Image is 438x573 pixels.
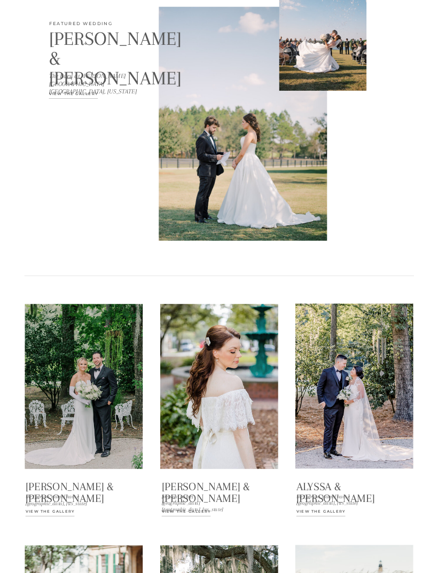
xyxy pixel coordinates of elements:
a: View the Gallery [296,508,374,521]
h3: the [PERSON_NAME] house [GEOGRAPHIC_DATA], [US_STATE] [296,493,385,499]
h3: the [PERSON_NAME] house [GEOGRAPHIC_DATA], [US_STATE] [26,493,90,500]
a: View the Gallery [49,91,127,103]
a: the [PERSON_NAME] house[GEOGRAPHIC_DATA], [US_STATE] [26,493,90,500]
h3: [PERSON_NAME][GEOGRAPHIC_DATA] [GEOGRAPHIC_DATA], [US_STATE] [162,493,226,499]
a: [PERSON_NAME][GEOGRAPHIC_DATA][GEOGRAPHIC_DATA], [US_STATE] [162,493,226,499]
a: Featured wedding [49,20,176,26]
a: View the Gallery [162,508,239,521]
a: View the Gallery [26,508,103,521]
a: alyssa & [PERSON_NAME] [296,481,420,493]
a: [PERSON_NAME] & [PERSON_NAME] [162,481,286,493]
a: the [PERSON_NAME] house[GEOGRAPHIC_DATA], [US_STATE] [296,493,385,499]
p: [PERSON_NAME] & [PERSON_NAME] [49,29,183,72]
a: [PERSON_NAME] &[PERSON_NAME] [49,29,183,72]
a: [PERSON_NAME] & [PERSON_NAME] [26,481,150,493]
